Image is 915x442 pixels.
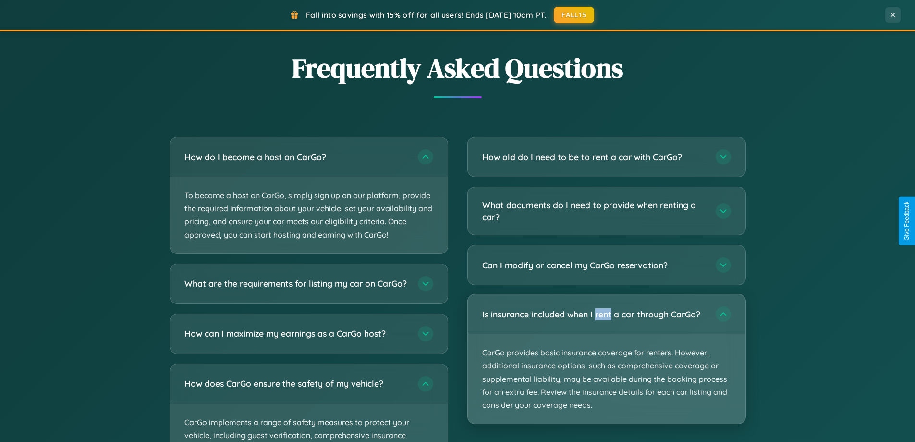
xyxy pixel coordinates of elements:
[482,199,706,223] h3: What documents do I need to provide when renting a car?
[184,328,408,340] h3: How can I maximize my earnings as a CarGo host?
[482,259,706,271] h3: Can I modify or cancel my CarGo reservation?
[184,278,408,290] h3: What are the requirements for listing my car on CarGo?
[482,151,706,163] h3: How old do I need to be to rent a car with CarGo?
[468,334,745,424] p: CarGo provides basic insurance coverage for renters. However, additional insurance options, such ...
[184,378,408,390] h3: How does CarGo ensure the safety of my vehicle?
[903,202,910,240] div: Give Feedback
[170,50,746,87] h2: Frequently Asked Questions
[170,177,448,253] p: To become a host on CarGo, simply sign up on our platform, provide the required information about...
[482,308,706,320] h3: Is insurance included when I rent a car through CarGo?
[306,10,547,20] span: Fall into savings with 15% off for all users! Ends [DATE] 10am PT.
[554,7,594,23] button: FALL15
[184,151,408,163] h3: How do I become a host on CarGo?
